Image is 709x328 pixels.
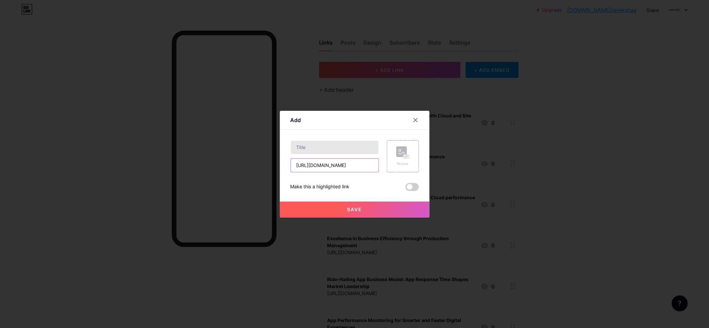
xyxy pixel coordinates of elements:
[347,207,362,212] span: Save
[291,183,350,191] div: Make this a highlighted link
[291,159,379,172] input: URL
[280,202,429,218] button: Save
[291,116,301,124] div: Add
[291,141,379,154] input: Title
[396,161,410,166] div: Picture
